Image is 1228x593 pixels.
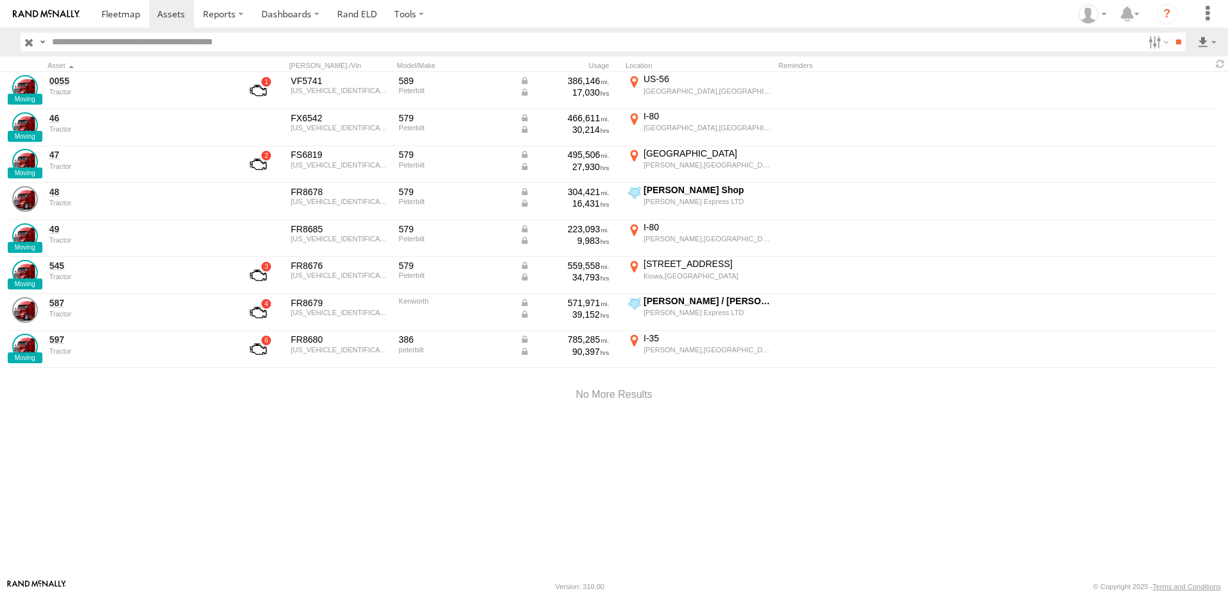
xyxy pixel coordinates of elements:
div: Kenworth [399,297,511,305]
div: Data from Vehicle CANbus [520,186,610,198]
div: 1XPBD49X0RD687005 [291,235,390,243]
div: undefined [49,88,225,96]
div: I-80 [644,110,771,122]
label: Click to View Current Location [626,295,773,330]
a: View Asset Details [12,297,38,323]
div: Kiowa,[GEOGRAPHIC_DATA] [644,271,771,280]
div: Data from Vehicle CANbus [520,149,610,160]
a: View Asset Details [12,260,38,286]
label: Click to View Current Location [626,148,773,182]
a: 48 [49,186,225,198]
div: US-56 [644,73,771,85]
a: View Asset Details [12,223,38,249]
label: Click to View Current Location [626,110,773,145]
div: Peterbilt [399,271,511,279]
div: [STREET_ADDRESS] [644,258,771,270]
div: Data from Vehicle CANbus [520,271,610,283]
img: rand-logo.svg [13,10,80,19]
label: Search Query [37,33,48,51]
div: 1XPBDP9X0LD665787 [291,161,390,169]
div: Data from Vehicle CANbus [520,112,610,124]
div: [GEOGRAPHIC_DATA],[GEOGRAPHIC_DATA] [644,87,771,96]
div: Peterbilt [399,161,511,169]
div: Peterbilt [399,198,511,205]
a: View Asset with Fault/s [234,260,282,291]
div: 1XPHD49X1CD144649 [291,346,390,354]
div: Reminders [778,61,984,70]
div: peterbilt [399,346,511,354]
div: Location [626,61,773,70]
a: 545 [49,260,225,271]
a: View Asset with Fault/s [234,334,282,365]
div: 1XDAD49X36J139868 [291,309,390,316]
div: [PERSON_NAME] Express LTD [644,197,771,206]
div: Usage [518,61,620,70]
a: 49 [49,223,225,235]
a: 47 [49,149,225,160]
div: Data from Vehicle CANbus [520,297,610,309]
label: Click to View Current Location [626,221,773,256]
div: FR8680 [291,334,390,345]
div: [PERSON_NAME],[GEOGRAPHIC_DATA] [644,345,771,354]
a: 0055 [49,75,225,87]
a: View Asset Details [12,112,38,138]
label: Click to View Current Location [626,258,773,293]
div: Data from Vehicle CANbus [520,334,610,345]
span: Refresh [1213,58,1228,70]
div: [PERSON_NAME],[GEOGRAPHIC_DATA] [644,160,771,169]
div: [PERSON_NAME] Express LTD [644,308,771,317]
div: undefined [49,236,225,244]
a: View Asset with Fault/s [234,149,282,180]
div: 589 [399,75,511,87]
div: FR8685 [291,223,390,235]
a: 587 [49,297,225,309]
a: View Asset Details [12,186,38,212]
div: Click to Sort [48,61,227,70]
div: Peterbilt [399,124,511,132]
div: undefined [49,273,225,280]
a: View Asset Details [12,149,38,175]
div: undefined [49,310,225,318]
label: Search Filter Options [1143,33,1171,51]
div: Data from Vehicle CANbus [520,309,610,320]
div: Peterbilt [399,87,511,94]
label: Click to View Current Location [626,73,773,108]
a: View Asset Details [12,334,38,359]
div: [GEOGRAPHIC_DATA],[GEOGRAPHIC_DATA] [644,123,771,132]
div: I-35 [644,332,771,344]
div: VF5741 [291,75,390,87]
div: 386 [399,334,511,345]
div: Peterbilt [399,235,511,243]
div: Data from Vehicle CANbus [520,346,610,357]
a: View Asset with Fault/s [234,297,282,328]
div: Version: 310.00 [556,583,604,590]
div: FS6819 [291,149,390,160]
div: undefined [49,347,225,355]
div: FX6542 [291,112,390,124]
div: Data from Vehicle CANbus [520,223,610,235]
div: Data from Vehicle CANbus [520,198,610,209]
label: Export results as... [1196,33,1218,51]
div: I-80 [644,221,771,233]
div: 579 [399,149,511,160]
div: Tim Zylstra [1074,4,1111,24]
a: View Asset with Fault/s [234,75,282,106]
div: Data from Vehicle CANbus [520,87,610,98]
div: 1XPBDP9X0LD665692 [291,87,390,94]
div: FR8679 [291,297,390,309]
a: 597 [49,334,225,345]
div: [PERSON_NAME] / [PERSON_NAME] [644,295,771,307]
div: 1XPBDP9X5LD665686 [291,124,390,132]
div: undefined [49,199,225,207]
div: undefined [49,162,225,170]
a: 46 [49,112,225,124]
div: 579 [399,260,511,271]
div: Data from Vehicle CANbus [520,161,610,173]
a: View Asset Details [12,75,38,101]
a: Terms and Conditions [1153,583,1221,590]
div: [PERSON_NAME]./Vin [289,61,392,70]
a: Visit our Website [7,580,66,593]
i: ? [1157,4,1177,24]
div: [PERSON_NAME] Shop [644,184,771,196]
label: Click to View Current Location [626,332,773,367]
